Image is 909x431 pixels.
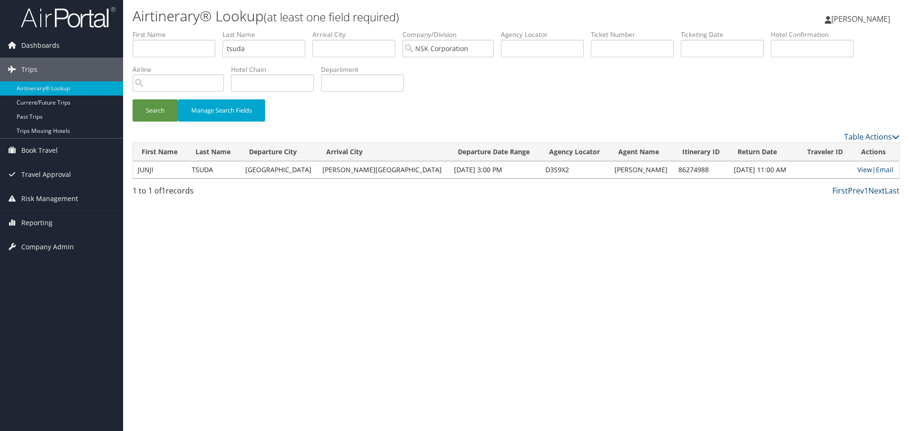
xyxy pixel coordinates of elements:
[832,185,848,196] a: First
[133,65,231,74] label: Airline
[133,185,314,201] div: 1 to 1 of records
[868,185,885,196] a: Next
[187,161,240,178] td: TSUDA
[133,30,223,39] label: First Name
[318,161,449,178] td: [PERSON_NAME][GEOGRAPHIC_DATA]
[21,58,37,81] span: Trips
[21,235,74,259] span: Company Admin
[610,143,674,161] th: Agent Name
[312,30,402,39] label: Arrival City
[674,161,730,178] td: 86274988
[318,143,449,161] th: Arrival City: activate to sort column ascending
[241,161,318,178] td: [GEOGRAPHIC_DATA]
[864,185,868,196] a: 1
[831,14,890,24] span: [PERSON_NAME]
[885,185,900,196] a: Last
[853,161,899,178] td: |
[799,143,852,161] th: Traveler ID: activate to sort column ascending
[223,30,312,39] label: Last Name
[133,161,187,178] td: JUNJI
[541,143,610,161] th: Agency Locator: activate to sort column ascending
[771,30,861,39] label: Hotel Confirmation
[133,6,644,26] h1: Airtinerary® Lookup
[161,185,166,196] span: 1
[402,30,501,39] label: Company/Division
[853,143,899,161] th: Actions
[231,65,321,74] label: Hotel Chain
[674,143,730,161] th: Itinerary ID: activate to sort column ascending
[21,139,58,162] span: Book Travel
[541,161,610,178] td: D3S9X2
[729,161,799,178] td: [DATE] 11:00 AM
[241,143,318,161] th: Departure City: activate to sort column ascending
[187,143,240,161] th: Last Name: activate to sort column ascending
[610,161,674,178] td: [PERSON_NAME]
[21,163,71,186] span: Travel Approval
[449,143,540,161] th: Departure Date Range: activate to sort column ascending
[729,143,799,161] th: Return Date: activate to sort column ascending
[21,211,53,235] span: Reporting
[848,185,864,196] a: Prev
[321,65,411,74] label: Department
[591,30,681,39] label: Ticket Number
[133,143,187,161] th: First Name: activate to sort column ascending
[21,187,78,211] span: Risk Management
[21,34,60,57] span: Dashboards
[449,161,540,178] td: [DATE] 3:00 PM
[133,99,178,122] button: Search
[501,30,591,39] label: Agency Locator
[21,6,116,28] img: airportal-logo.png
[178,99,265,122] button: Manage Search Fields
[264,9,399,25] small: (at least one field required)
[681,30,771,39] label: Ticketing Date
[844,132,900,142] a: Table Actions
[857,165,872,174] a: View
[876,165,893,174] a: Email
[825,5,900,33] a: [PERSON_NAME]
